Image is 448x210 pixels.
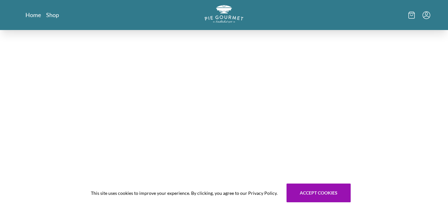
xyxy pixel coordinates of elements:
a: Shop [46,11,59,19]
button: Accept cookies [287,184,351,202]
a: Logo [205,5,243,25]
button: Menu [423,11,430,19]
span: This site uses cookies to improve your experience. By clicking, you agree to our Privacy Policy. [91,190,278,196]
a: Home [25,11,41,19]
img: logo [205,5,243,23]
